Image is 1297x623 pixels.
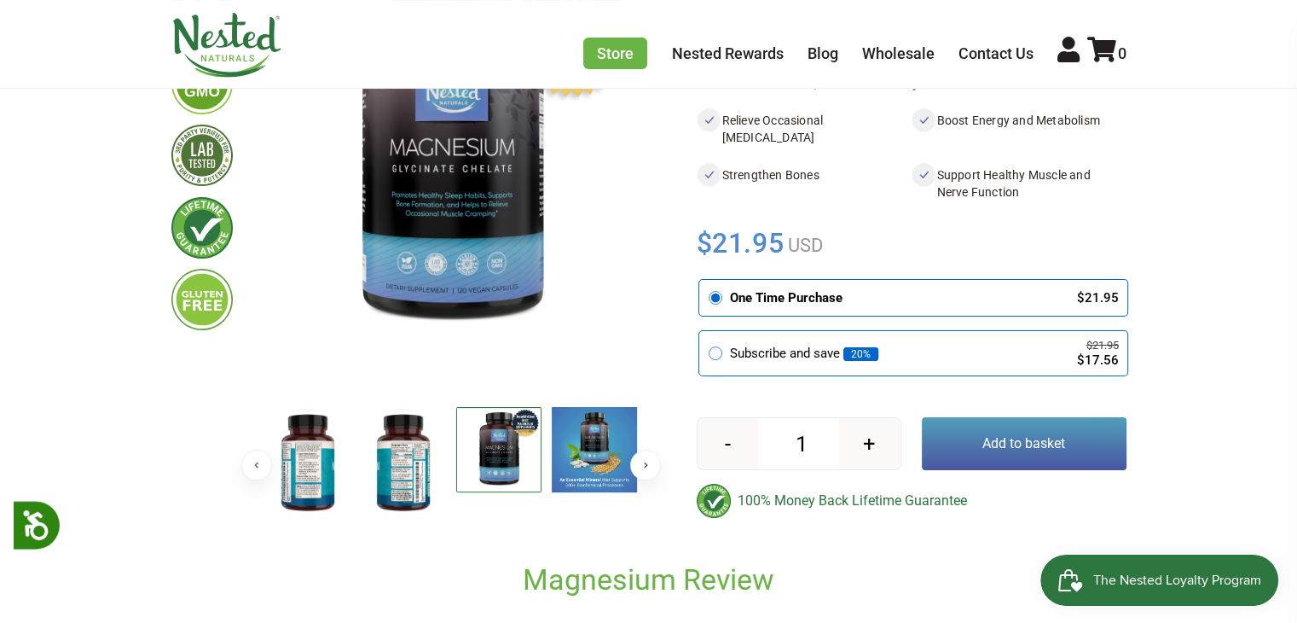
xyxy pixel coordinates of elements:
li: Relieve Occasional [MEDICAL_DATA] [697,108,912,149]
span: 0 [1118,44,1126,62]
button: - [698,418,758,469]
a: Nested Rewards [672,44,784,62]
a: Blog [808,44,838,62]
iframe: Button to open loyalty program pop-up [1040,555,1280,606]
a: Store [583,38,647,69]
li: Support Healthy Muscle and Nerve Function [912,163,1126,204]
span: USD [784,235,823,256]
img: lifetimeguarantee [171,197,233,259]
div: 100% Money Back Lifetime Guarantee [697,484,1126,518]
li: Strengthen Bones [697,163,912,204]
img: Magnesium Glycinate [456,407,541,492]
img: glutenfree [171,269,233,330]
button: Next [630,450,661,480]
li: Boost Energy and Metabolism [912,108,1126,149]
h2: Magnesium Review [265,562,1033,598]
button: Add to basket [922,417,1126,470]
img: Nested Naturals [171,13,282,78]
img: Magnesium Glycinate [552,407,637,492]
img: badge-lifetimeguarantee-color.svg [697,484,731,518]
img: thirdpartytested [171,125,233,186]
a: 0 [1087,44,1126,62]
span: $21.95 [697,224,785,262]
img: Magnesium Glycinate [361,407,446,518]
a: Contact Us [958,44,1034,62]
button: + [839,418,900,469]
a: Wholesale [862,44,935,62]
img: Magnesium Glycinate [265,407,350,518]
button: Previous [241,450,272,480]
